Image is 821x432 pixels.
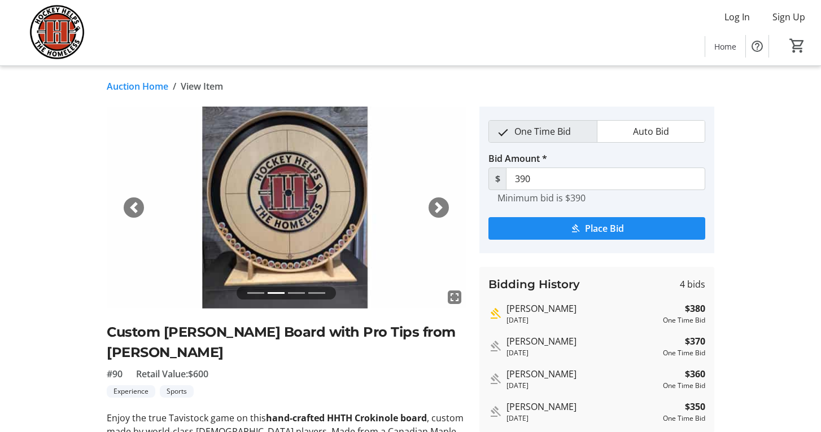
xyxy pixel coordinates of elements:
[787,36,807,56] button: Cart
[488,307,502,320] mat-icon: Highest bid
[506,348,658,358] div: [DATE]
[685,334,705,348] strong: $370
[506,367,658,381] div: [PERSON_NAME]
[448,290,461,304] mat-icon: fullscreen
[705,36,745,57] a: Home
[488,372,502,386] mat-icon: Outbid
[746,35,768,58] button: Help
[497,192,586,204] tr-hint: Minimum bid is $390
[107,80,168,93] a: Auction Home
[107,367,123,381] span: #90
[266,412,427,424] strong: hand-crafted HHTH Crokinole board
[585,222,624,235] span: Place Bid
[173,80,176,93] span: /
[680,277,705,291] span: 4 bids
[772,10,805,24] span: Sign Up
[506,400,658,413] div: [PERSON_NAME]
[181,80,223,93] span: View Item
[107,322,466,363] h2: Custom [PERSON_NAME] Board with Pro Tips from [PERSON_NAME]
[685,367,705,381] strong: $360
[160,385,194,398] tr-label-badge: Sports
[626,121,676,142] span: Auto Bid
[506,334,658,348] div: [PERSON_NAME]
[488,340,502,353] mat-icon: Outbid
[488,152,547,165] label: Bid Amount *
[506,302,658,315] div: [PERSON_NAME]
[506,315,658,325] div: [DATE]
[663,315,705,325] div: One Time Bid
[136,367,208,381] span: Retail Value: $600
[714,41,736,52] span: Home
[724,10,750,24] span: Log In
[508,121,578,142] span: One Time Bid
[488,217,705,240] button: Place Bid
[663,381,705,391] div: One Time Bid
[685,302,705,315] strong: $380
[715,8,759,26] button: Log In
[506,413,658,424] div: [DATE]
[488,276,580,293] h3: Bidding History
[763,8,814,26] button: Sign Up
[506,381,658,391] div: [DATE]
[488,167,506,190] span: $
[107,107,466,308] img: Image
[663,413,705,424] div: One Time Bid
[7,5,107,61] img: Hockey Helps the Homeless's Logo
[663,348,705,358] div: One Time Bid
[107,385,155,398] tr-label-badge: Experience
[685,400,705,413] strong: $350
[488,405,502,418] mat-icon: Outbid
